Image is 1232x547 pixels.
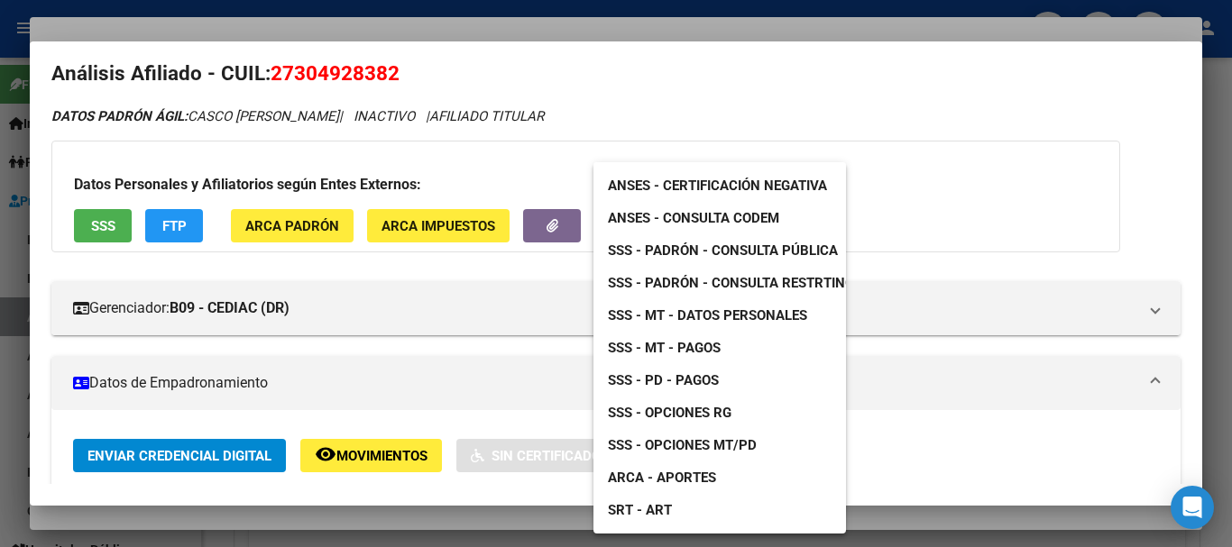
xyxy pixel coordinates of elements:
[593,234,852,267] a: SSS - Padrón - Consulta Pública
[593,429,771,461] a: SSS - Opciones MT/PD
[593,494,846,526] a: SRT - ART
[593,364,733,397] a: SSS - PD - Pagos
[593,267,890,299] a: SSS - Padrón - Consulta Restrtingida
[608,242,838,259] span: SSS - Padrón - Consulta Pública
[1171,486,1214,529] div: Open Intercom Messenger
[608,502,672,518] span: SRT - ART
[608,372,719,388] span: SSS - PD - Pagos
[593,299,822,332] a: SSS - MT - Datos Personales
[593,461,731,494] a: ARCA - Aportes
[593,202,794,234] a: ANSES - Consulta CODEM
[593,332,735,364] a: SSS - MT - Pagos
[608,405,731,421] span: SSS - Opciones RG
[608,437,757,453] span: SSS - Opciones MT/PD
[608,275,876,291] span: SSS - Padrón - Consulta Restrtingida
[608,307,807,324] span: SSS - MT - Datos Personales
[593,169,841,202] a: ANSES - Certificación Negativa
[608,470,716,486] span: ARCA - Aportes
[608,210,779,226] span: ANSES - Consulta CODEM
[593,397,746,429] a: SSS - Opciones RG
[608,340,721,356] span: SSS - MT - Pagos
[608,178,827,194] span: ANSES - Certificación Negativa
